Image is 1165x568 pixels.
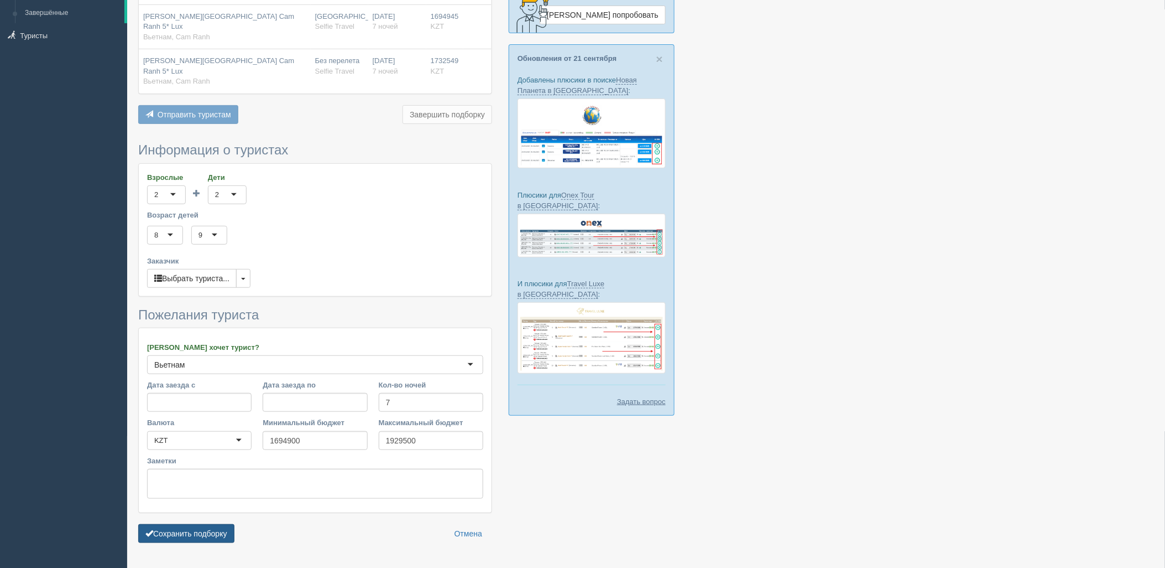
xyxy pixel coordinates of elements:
label: Максимальный бюджет [379,417,483,428]
span: KZT [431,22,445,30]
img: onex-tour-proposal-crm-for-travel-agency.png [518,214,666,257]
label: Дата заезда с [147,380,252,390]
div: [GEOGRAPHIC_DATA] [315,12,364,32]
a: Новая Планета в [GEOGRAPHIC_DATA] [518,76,637,95]
a: Отмена [447,524,489,543]
label: Взрослые [147,172,186,183]
label: Валюта [147,417,252,428]
div: [DATE] [373,12,422,32]
a: Travel Luxe в [GEOGRAPHIC_DATA] [518,280,604,299]
h3: Информация о туристах [138,143,492,157]
a: Завершённые [20,3,124,23]
label: Возраст детей [147,210,483,220]
span: [PERSON_NAME][GEOGRAPHIC_DATA] Cam Ranh 5* Lux [143,56,294,75]
p: Добавлены плюсики в поиске : [518,75,666,96]
span: 1694945 [431,12,459,20]
label: Дата заезда по [263,380,367,390]
div: 2 [215,189,219,200]
img: travel-luxe-%D0%BF%D0%BE%D0%B4%D0%B1%D0%BE%D1%80%D0%BA%D0%B0-%D1%81%D1%80%D0%BC-%D0%B4%D0%BB%D1%8... [518,302,666,374]
a: Задать вопрос [617,396,666,407]
span: Вьетнам, Cam Ranh [143,33,210,41]
input: 7-10 или 7,10,14 [379,393,483,412]
a: Onex Tour в [GEOGRAPHIC_DATA] [518,191,598,210]
span: [PERSON_NAME][GEOGRAPHIC_DATA] Cam Ranh 5* Lux [143,12,294,31]
button: Сохранить подборку [138,524,234,543]
div: Вьетнам [154,359,185,370]
button: Close [656,53,663,65]
label: Дети [208,172,247,183]
p: Плюсики для : [518,190,666,211]
span: Пожелания туриста [138,307,259,322]
span: 1732549 [431,56,459,65]
button: Отправить туристам [138,105,238,124]
span: Selfie Travel [315,22,355,30]
span: Отправить туристам [158,110,231,119]
button: Завершить подборку [403,105,492,124]
label: Заказчик [147,256,483,266]
span: 7 ночей [373,22,398,30]
a: [PERSON_NAME] попробовать [540,6,666,24]
label: Минимальный бюджет [263,417,367,428]
label: Кол-во ночей [379,380,483,390]
div: [DATE] [373,56,422,76]
span: 7 ночей [373,67,398,75]
a: Обновления от 21 сентября [518,54,617,63]
div: Без перелета [315,56,364,76]
span: Selfie Travel [315,67,355,75]
div: 9 [198,230,202,241]
div: 8 [154,230,158,241]
div: 2 [154,189,158,200]
p: И плюсики для : [518,278,666,300]
label: [PERSON_NAME] хочет турист? [147,342,483,353]
img: new-planet-%D0%BF%D1%96%D0%B4%D0%B1%D1%96%D1%80%D0%BA%D0%B0-%D1%81%D1%80%D0%BC-%D0%B4%D0%BB%D1%8F... [518,99,666,168]
span: Вьетнам, Cam Ranh [143,77,210,85]
button: Выбрать туриста... [147,269,237,288]
div: KZT [154,435,168,446]
span: KZT [431,67,445,75]
label: Заметки [147,456,483,466]
span: × [656,53,663,65]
